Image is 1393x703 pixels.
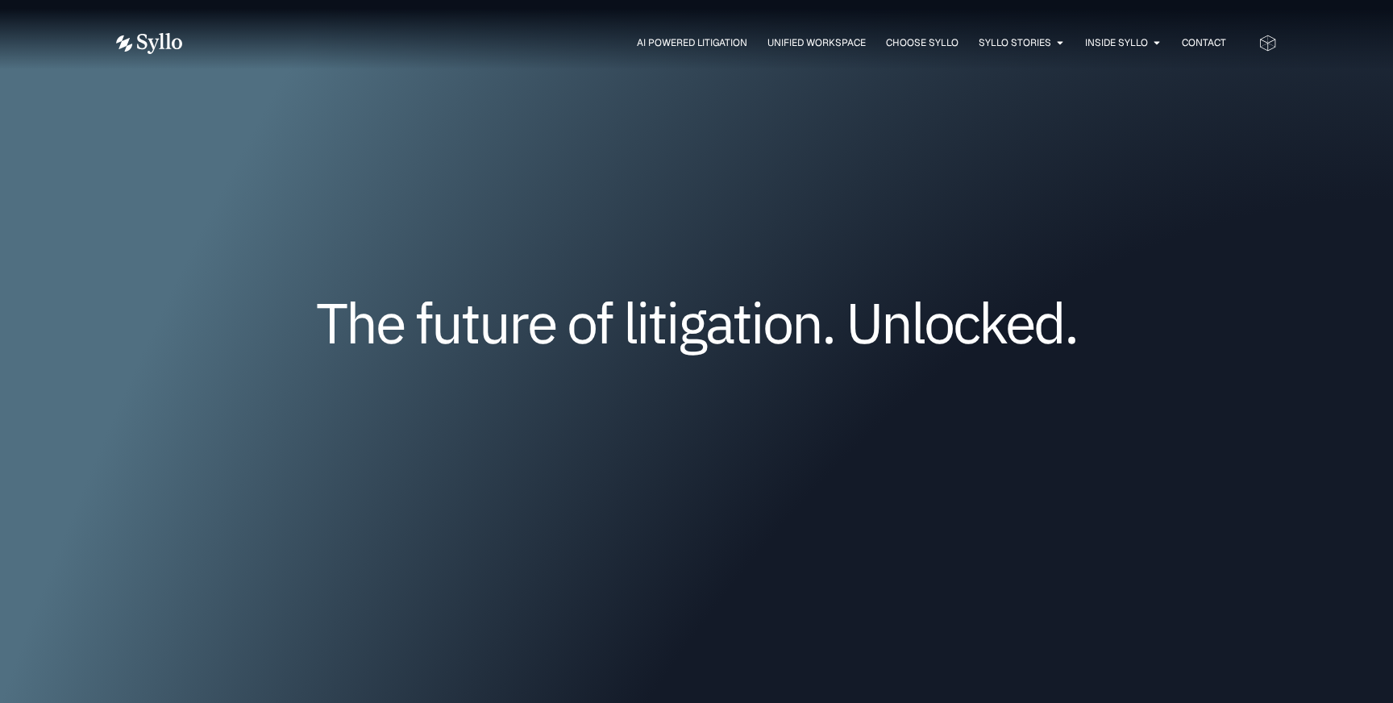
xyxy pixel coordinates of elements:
a: Unified Workspace [767,35,866,50]
a: Syllo Stories [979,35,1051,50]
a: AI Powered Litigation [637,35,747,50]
a: Contact [1182,35,1226,50]
nav: Menu [214,35,1226,51]
a: Inside Syllo [1085,35,1148,50]
h1: The future of litigation. Unlocked. [213,296,1180,349]
div: Menu Toggle [214,35,1226,51]
img: Vector [116,33,182,54]
a: Choose Syllo [886,35,958,50]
